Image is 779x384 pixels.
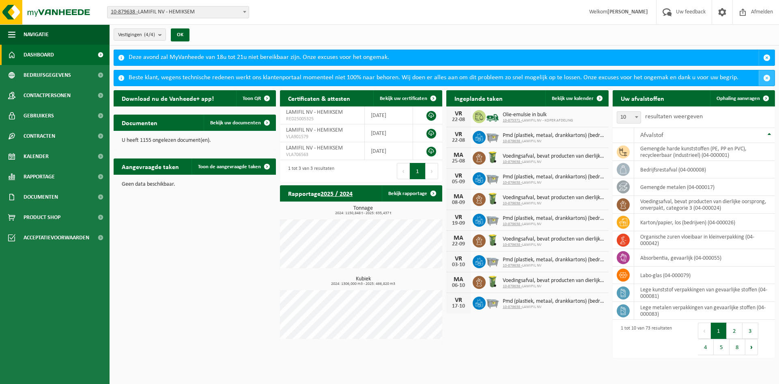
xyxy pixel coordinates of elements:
td: lege kunststof verpakkingen van gevaarlijke stoffen (04-000081) [634,284,775,302]
button: 3 [742,323,758,339]
tcxspan: Call 10-879638 - via 3CX [503,243,522,247]
span: Afvalstof [640,132,663,139]
span: Voedingsafval, bevat producten van dierlijke oorsprong, onverpakt, categorie 3 [503,153,605,160]
tcxspan: Call 10-875371 - via 3CX [503,118,522,123]
div: 22-09 [450,241,467,247]
img: WB-0140-HPE-GN-50 [486,192,499,206]
button: 4 [698,339,714,355]
span: Vestigingen [118,29,155,41]
span: Toon de aangevraagde taken [198,164,261,169]
strong: [PERSON_NAME] [607,9,648,15]
span: Ophaling aanvragen [717,96,760,101]
h2: Rapportage [280,185,361,201]
a: Toon de aangevraagde taken [192,158,275,175]
a: Bekijk uw certificaten [373,90,441,106]
span: Product Shop [24,207,60,228]
span: LAMIFIL NV - KOPER AFDELING [503,118,573,123]
a: Ophaling aanvragen [710,90,774,106]
td: lege metalen verpakkingen van gevaarlijke stoffen (04-000083) [634,302,775,320]
label: resultaten weergeven [645,113,703,120]
div: 22-08 [450,138,467,143]
span: Voedingsafval, bevat producten van dierlijke oorsprong, onverpakt, categorie 3 [503,236,605,243]
span: Bekijk uw documenten [210,120,261,126]
tcxspan: Call 10-879638 - via 3CX [503,222,522,226]
span: Toon QR [243,96,261,101]
span: Pmd (plastiek, metaal, drankkartons) (bedrijven) [503,132,605,139]
div: MA [450,235,467,241]
span: Pmd (plastiek, metaal, drankkartons) (bedrijven) [503,257,605,263]
td: karton/papier, los (bedrijven) (04-000026) [634,214,775,231]
span: Gebruikers [24,106,54,126]
div: 06-10 [450,283,467,289]
button: Vestigingen(4/4) [114,28,166,41]
span: Documenten [24,187,58,207]
span: LAMIFIL NV [503,160,605,165]
img: WB-0140-HPE-GN-50 [486,233,499,247]
count: (4/4) [144,32,155,37]
div: 05-09 [450,179,467,185]
td: [DATE] [365,142,413,160]
tcxspan: Call 10-879638 - via 3CX [503,160,522,164]
span: LAMIFIL NV [503,305,605,310]
span: LAMIFIL NV [503,263,605,268]
div: MA [450,276,467,283]
span: Pmd (plastiek, metaal, drankkartons) (bedrijven) [503,215,605,222]
div: VR [450,214,467,221]
span: LAMIFIL NV - HEMIKSEM [286,145,343,151]
td: gemengde metalen (04-000017) [634,178,775,196]
button: Previous [397,163,410,179]
div: VR [450,173,467,179]
button: OK [171,28,189,41]
tcxspan: Call 10-879638 - via 3CX [503,201,522,206]
div: VR [450,256,467,262]
div: Deze avond zal MyVanheede van 18u tot 21u niet bereikbaar zijn. Onze excuses voor het ongemak. [129,50,759,65]
div: VR [450,131,467,138]
span: LAMIFIL NV [503,139,605,144]
div: MA [450,193,467,200]
span: VLA901579 [286,134,358,140]
span: VLA706563 [286,152,358,158]
span: 10 [617,112,641,123]
span: Dashboard [24,45,54,65]
span: LAMIFIL NV [503,222,605,227]
tcxspan: Call 10-879638 - via 3CX [111,9,138,15]
tcxspan: Call 2025 / 2024 via 3CX [321,191,353,197]
button: Toon QR [236,90,275,106]
span: Contracten [24,126,55,146]
span: LAMIFIL NV [503,180,605,185]
div: 19-09 [450,221,467,226]
div: 25-08 [450,158,467,164]
tcxspan: Call 10-879638 - via 3CX [503,263,522,268]
button: 2 [727,323,742,339]
span: Pmd (plastiek, metaal, drankkartons) (bedrijven) [503,174,605,180]
td: gemengde harde kunststoffen (PE, PP en PVC), recycleerbaar (industrieel) (04-000001) [634,143,775,161]
button: Next [426,163,438,179]
span: Bekijk uw kalender [552,96,594,101]
span: Pmd (plastiek, metaal, drankkartons) (bedrijven) [503,298,605,305]
a: Bekijk rapportage [382,185,441,202]
h2: Documenten [114,115,166,130]
img: WB-2500-GAL-GY-01 [486,213,499,226]
span: LAMIFIL NV [503,243,605,247]
button: 5 [714,339,730,355]
button: Next [745,339,758,355]
h2: Aangevraagde taken [114,158,187,174]
span: 10-879638 - LAMIFIL NV - HEMIKSEM [107,6,249,18]
h2: Download nu de Vanheede+ app! [114,90,222,106]
span: Navigatie [24,24,49,45]
span: Bedrijfsgegevens [24,65,71,85]
div: 17-10 [450,304,467,309]
img: WB-2500-GAL-GY-01 [486,171,499,185]
div: VR [450,297,467,304]
a: Bekijk uw documenten [204,115,275,131]
img: WB-0140-HPE-GN-50 [486,150,499,164]
td: voedingsafval, bevat producten van dierlijke oorsprong, onverpakt, categorie 3 (04-000024) [634,196,775,214]
h3: Tonnage [284,206,442,215]
span: RED25005325 [286,116,358,122]
img: WB-2500-GAL-GY-01 [486,254,499,268]
tcxspan: Call 10-879638 - via 3CX [503,284,522,289]
span: Acceptatievoorwaarden [24,228,89,248]
button: 1 [711,323,727,339]
td: absorbentia, gevaarlijk (04-000055) [634,249,775,267]
span: Voedingsafval, bevat producten van dierlijke oorsprong, onverpakt, categorie 3 [503,278,605,284]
